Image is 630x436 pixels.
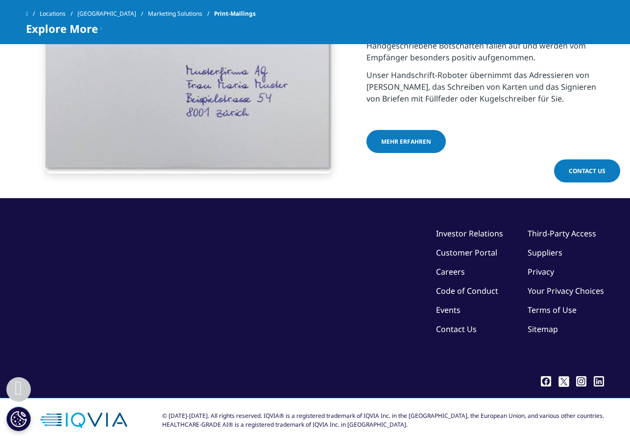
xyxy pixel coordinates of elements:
[436,305,460,315] a: Events
[26,23,98,34] span: Explore More
[162,411,604,429] div: © [DATE]-[DATE]. All rights reserved. IQVIA® is a registered trademark of IQVIA Inc. in the [GEOG...
[528,228,596,239] a: Third-Party Access
[148,5,214,23] a: Marketing Solutions
[77,5,148,23] a: [GEOGRAPHIC_DATA]
[214,5,256,23] span: Print-Mailings
[366,69,604,110] p: Unser Handschrift-Roboter übernimmt das Adressieren von [PERSON_NAME], das Schreiben von Karten u...
[528,285,604,296] a: Your Privacy Choices
[528,324,558,334] a: Sitemap
[554,159,620,182] a: Contact Us
[436,228,503,239] a: Investor Relations
[528,247,562,258] a: Suppliers
[40,5,77,23] a: Locations
[528,305,577,315] a: Terms of Use
[381,137,431,146] span: Mehr erfahren
[366,40,604,69] p: Handgeschriebene Botschaften fallen auf und werden vom Empfänger besonders positiv aufgenommen.
[366,130,446,153] a: Mehr erfahren
[436,285,498,296] a: Code of Conduct
[528,266,554,277] a: Privacy
[436,247,497,258] a: Customer Portal
[6,407,31,431] button: Cookie-Einstellungen
[436,324,477,334] a: Contact Us
[436,266,465,277] a: Careers
[569,167,606,175] span: Contact Us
